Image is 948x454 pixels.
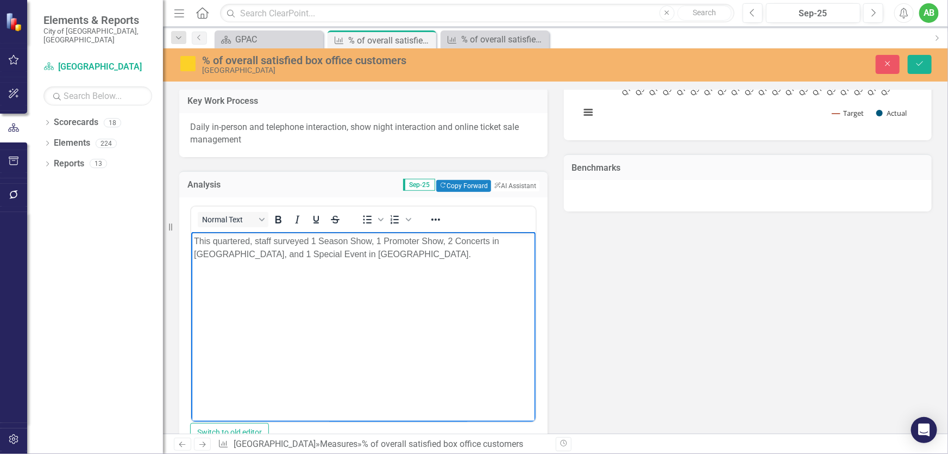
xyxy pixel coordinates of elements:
a: [GEOGRAPHIC_DATA] [234,439,316,449]
button: Bold [269,212,287,227]
button: View chart menu, Chart [581,104,596,120]
a: [GEOGRAPHIC_DATA] [43,61,152,73]
div: » » [218,438,547,451]
input: Search Below... [43,86,152,105]
h3: Key Work Process [187,96,539,106]
div: % of overall satisfied box office customers [362,439,523,449]
div: Numbered list [386,212,413,227]
span: Normal Text [202,215,255,224]
a: % of overall satisfied educational participants [443,33,547,46]
div: % of overall satisfied educational participants [461,33,547,46]
small: City of [GEOGRAPHIC_DATA], [GEOGRAPHIC_DATA] [43,27,152,45]
div: 13 [90,159,107,169]
button: Underline [307,212,325,227]
img: ClearPoint Strategy [4,11,25,32]
span: Sep-25 [403,179,435,191]
a: GPAC [217,33,321,46]
button: Switch to old editor [190,423,269,442]
div: 224 [96,139,117,148]
button: Copy Forward [436,180,491,192]
button: Italic [288,212,306,227]
a: Measures [320,439,357,449]
div: 18 [104,118,121,127]
h3: Analysis [187,180,256,190]
button: Show Actual [876,108,907,117]
div: % of overall satisfied box office customers [202,54,599,66]
iframe: Rich Text Area [191,232,536,422]
span: Search [693,8,716,17]
button: Sep-25 [766,3,861,23]
span: Elements & Reports [43,14,152,27]
button: Reveal or hide additional toolbar items [426,212,445,227]
a: Scorecards [54,116,98,129]
p: Daily in-person and telephone interaction, show night interaction and online ticket sale management [190,121,537,146]
button: AB [919,3,939,23]
div: GPAC [235,33,321,46]
a: Reports [54,158,84,170]
a: Elements [54,137,90,150]
h3: Benchmarks [572,163,924,173]
text: Actual [887,108,907,118]
button: Search [677,5,732,21]
img: Caution [179,55,197,72]
div: Open Intercom Messenger [911,417,937,443]
div: Bullet list [358,212,385,227]
button: Strikethrough [326,212,344,227]
div: Sep-25 [770,7,857,20]
input: Search ClearPoint... [220,4,734,23]
div: [GEOGRAPHIC_DATA] [202,66,599,74]
button: Show Target [832,108,864,117]
button: Block Normal Text [198,212,268,227]
button: AI Assistant [491,181,539,191]
div: % of overall satisfied box office customers [348,34,434,47]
